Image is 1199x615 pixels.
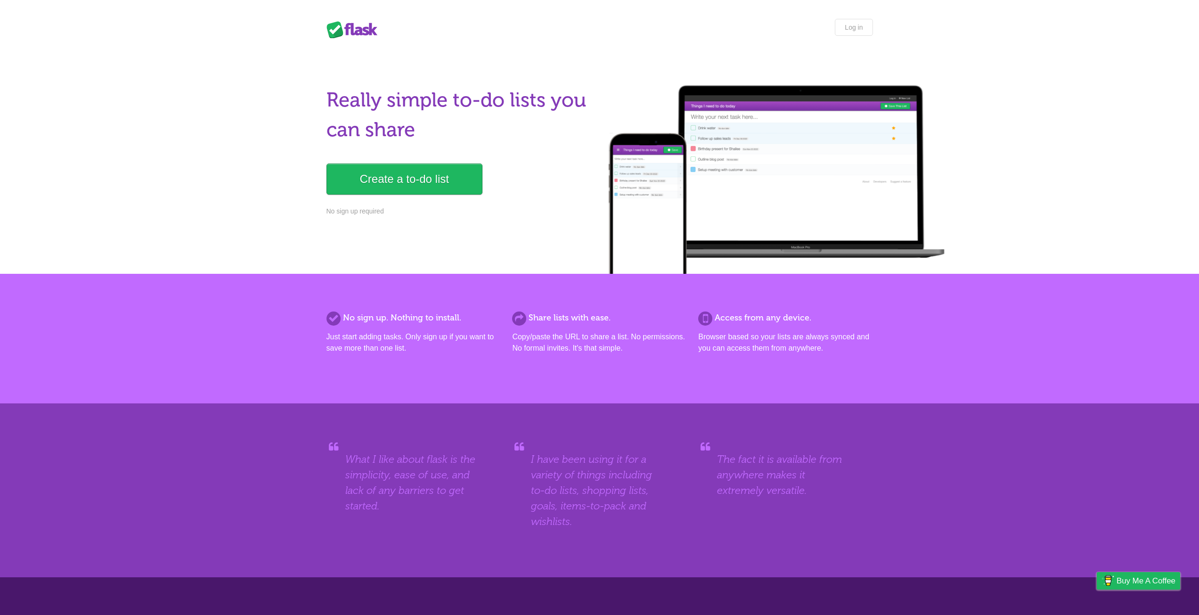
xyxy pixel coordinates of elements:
[326,85,594,145] h1: Really simple to-do lists you can share
[531,451,668,529] blockquote: I have been using it for a variety of things including to-do lists, shopping lists, goals, items-...
[698,331,873,354] p: Browser based so your lists are always synced and you can access them from anywhere.
[512,331,686,354] p: Copy/paste the URL to share a list. No permissions. No formal invites. It's that simple.
[326,164,482,195] a: Create a to-do list
[835,19,873,36] a: Log in
[326,21,383,38] div: Flask Lists
[1101,573,1114,589] img: Buy me a coffee
[698,312,873,324] h2: Access from any device.
[512,312,686,324] h2: Share lists with ease.
[717,451,854,498] blockquote: The fact it is available from anywhere makes it extremely versatile.
[345,451,482,514] blockquote: What I like about flask is the simplicity, ease of use, and lack of any barriers to get started.
[326,312,501,324] h2: No sign up. Nothing to install.
[1117,573,1175,589] span: Buy me a coffee
[1097,572,1180,590] a: Buy me a coffee
[326,206,594,216] p: No sign up required
[326,331,501,354] p: Just start adding tasks. Only sign up if you want to save more than one list.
